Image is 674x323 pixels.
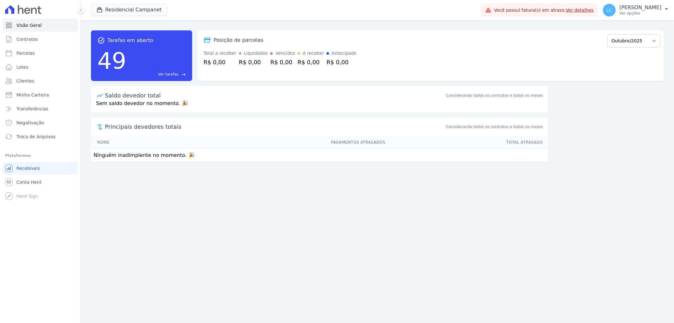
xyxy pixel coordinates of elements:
a: Parcelas [3,47,78,59]
span: Contratos [16,36,38,42]
button: LC [PERSON_NAME] Ver opções [598,1,674,19]
button: Residencial Campanet [91,4,167,16]
a: Lotes [3,61,78,73]
p: Sem saldo devedor no momento. 🎉 [91,100,548,112]
a: Negativação [3,116,78,129]
span: east [181,72,186,77]
div: A receber [303,50,324,57]
span: Principais devedores totais [105,122,445,131]
div: R$ 0,00 [326,58,356,66]
a: Troca de Arquivos [3,130,78,143]
span: LC [606,8,612,12]
span: Visão Geral [16,22,42,28]
div: Vencidos [275,50,295,57]
span: Minha Carteira [16,92,49,98]
span: Clientes [16,78,34,84]
div: Saldo devedor total [105,91,445,100]
span: Transferências [16,106,48,112]
p: [PERSON_NAME] [619,4,661,11]
a: Contratos [3,33,78,46]
span: Ver tarefas [158,71,179,77]
a: Recebíveis [3,162,78,175]
a: Transferências [3,102,78,115]
div: Liquidados [244,50,268,57]
span: Lotes [16,64,28,70]
div: Total a receber [203,50,236,57]
span: Troca de Arquivos [16,134,56,140]
div: R$ 0,00 [203,58,236,66]
span: Negativação [16,120,44,126]
span: Você possui fatura(s) em atraso. [494,7,593,14]
a: Minha Carteira [3,89,78,101]
p: Ver opções [619,11,661,16]
div: Considerando todos os contratos e todos os meses [446,93,543,98]
span: Considerando todos os contratos e todos os meses [446,124,543,130]
div: 49 [97,44,126,77]
div: Antecipado [331,50,356,57]
a: Ver detalhes [566,8,594,13]
div: Plataformas [5,152,76,159]
div: R$ 0,00 [239,58,268,66]
div: R$ 0,00 [298,58,324,66]
th: Pagamentos Atrasados [173,136,386,149]
a: Visão Geral [3,19,78,32]
span: Conta Hent [16,179,41,185]
span: Recebíveis [16,165,40,171]
span: Parcelas [16,50,35,56]
span: Tarefas em aberto [107,37,153,44]
td: Ninguém inadimplente no momento. 🎉 [91,149,548,162]
th: Nome [91,136,173,149]
div: R$ 0,00 [270,58,295,66]
div: Posição de parcelas [214,36,264,44]
a: Conta Hent [3,176,78,189]
th: Total Atrasado [386,136,548,149]
a: Clientes [3,75,78,87]
span: task_alt [97,37,105,44]
a: Ver tarefas east [129,71,186,77]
